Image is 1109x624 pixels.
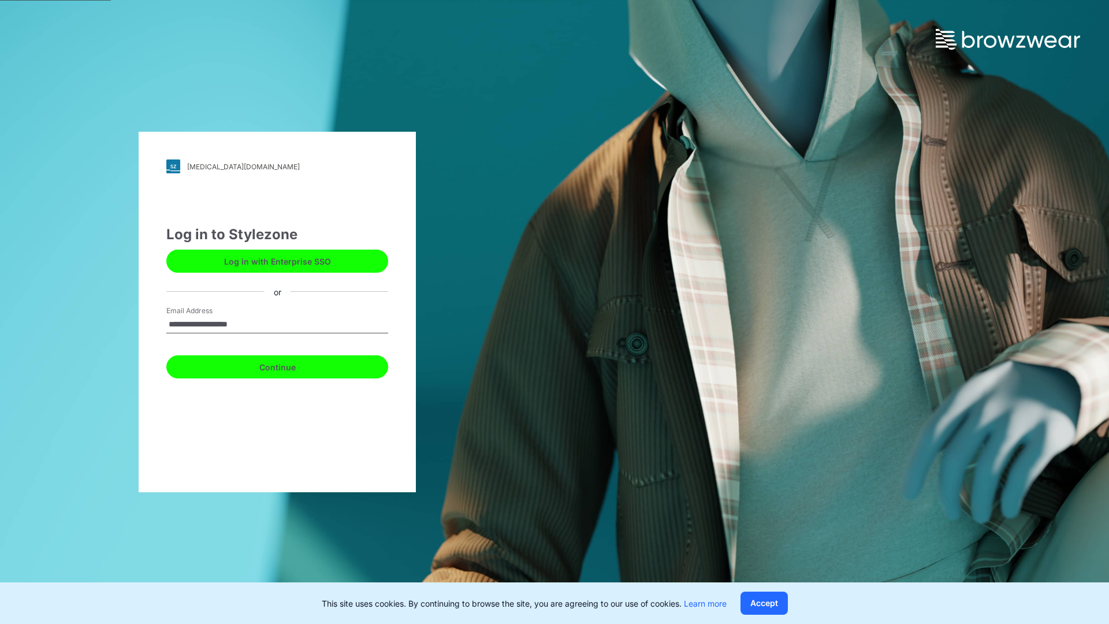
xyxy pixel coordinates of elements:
p: This site uses cookies. By continuing to browse the site, you are agreeing to our use of cookies. [322,597,727,610]
div: Log in to Stylezone [166,224,388,245]
img: browzwear-logo.73288ffb.svg [936,29,1080,50]
div: or [265,285,291,298]
a: Learn more [684,599,727,608]
label: Email Address [166,306,247,316]
div: [MEDICAL_DATA][DOMAIN_NAME] [187,162,300,171]
button: Continue [166,355,388,378]
a: [MEDICAL_DATA][DOMAIN_NAME] [166,159,388,173]
img: svg+xml;base64,PHN2ZyB3aWR0aD0iMjgiIGhlaWdodD0iMjgiIHZpZXdCb3g9IjAgMCAyOCAyOCIgZmlsbD0ibm9uZSIgeG... [166,159,180,173]
button: Accept [740,592,788,615]
button: Log in with Enterprise SSO [166,250,388,273]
